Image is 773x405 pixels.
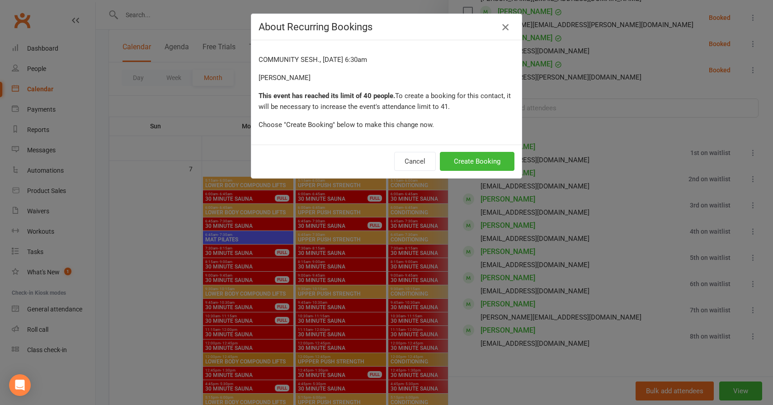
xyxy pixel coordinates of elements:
span: COMMUNITY SESH., [DATE] 6:30am [259,56,367,64]
button: Create Booking [440,152,514,171]
span: Choose "Create Booking" below to make this change now. [259,121,434,129]
div: Open Intercom Messenger [9,374,31,396]
strong: This event has reached its limit of 40 people. [259,92,395,100]
button: Cancel [394,152,436,171]
button: Close [498,20,513,34]
span: [PERSON_NAME] [259,74,311,82]
h4: About Recurring Bookings [259,21,514,33]
span: To create a booking for this contact, it will be necessary to increase the event's attendance lim... [259,92,511,111]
